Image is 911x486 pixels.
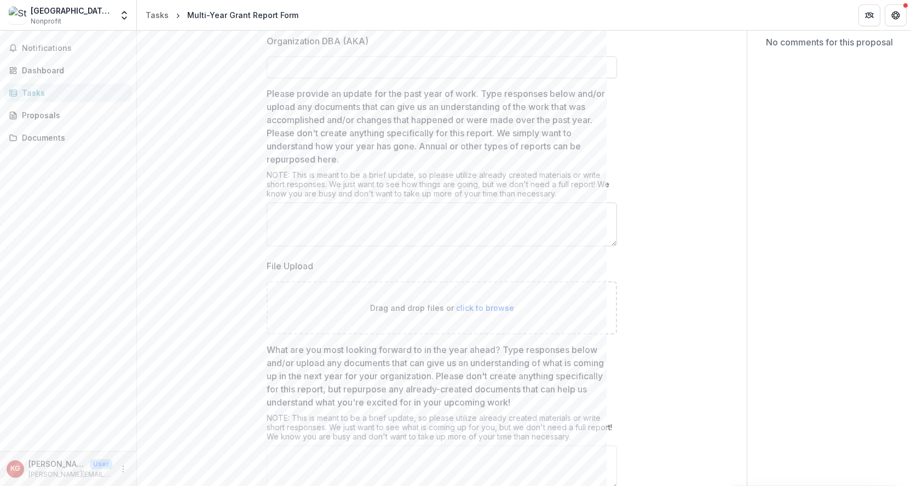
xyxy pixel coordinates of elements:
[4,129,132,147] a: Documents
[4,106,132,124] a: Proposals
[858,4,880,26] button: Partners
[10,465,20,472] div: Kevin Golden
[141,7,303,23] nav: breadcrumb
[4,39,132,57] button: Notifications
[9,7,26,24] img: St. Ignatius College Prep
[4,61,132,79] a: Dashboard
[146,9,169,21] div: Tasks
[22,65,123,76] div: Dashboard
[766,36,893,49] p: No comments for this proposal
[31,5,112,16] div: [GEOGRAPHIC_DATA] Prep
[31,16,61,26] span: Nonprofit
[370,302,514,314] p: Drag and drop files or
[22,109,123,121] div: Proposals
[28,458,85,470] p: [PERSON_NAME]
[141,7,173,23] a: Tasks
[117,462,130,476] button: More
[267,87,610,166] p: Please provide an update for the past year of work. Type responses below and/or upload any docume...
[22,44,128,53] span: Notifications
[4,84,132,102] a: Tasks
[28,470,112,479] p: [PERSON_NAME][EMAIL_ADDRESS][PERSON_NAME][DOMAIN_NAME]
[267,259,313,273] p: File Upload
[22,132,123,143] div: Documents
[267,413,617,445] div: NOTE: This is meant to be a brief update, so please utilize already created materials or write sh...
[267,34,368,48] p: Organization DBA (AKA)
[90,459,112,469] p: User
[117,4,132,26] button: Open entity switcher
[267,343,610,409] p: What are you most looking forward to in the year ahead? Type responses below and/or upload any do...
[187,9,298,21] div: Multi-Year Grant Report Form
[22,87,123,99] div: Tasks
[885,4,907,26] button: Get Help
[267,170,617,202] div: NOTE: This is meant to be a brief update, so please utilize already created materials or write sh...
[456,303,514,313] span: click to browse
